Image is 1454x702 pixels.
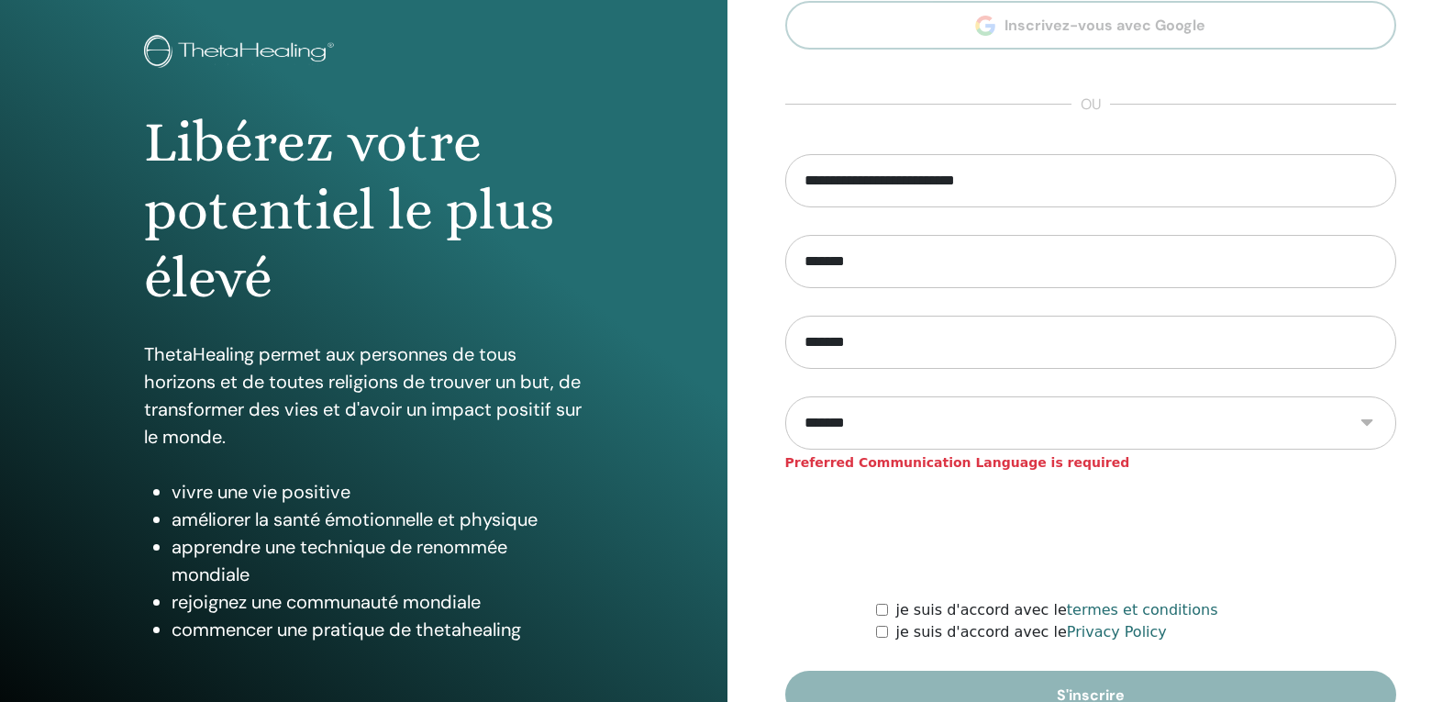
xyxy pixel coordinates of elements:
[895,599,1217,621] label: je suis d'accord avec le
[172,533,583,588] li: apprendre une technique de renommée mondiale
[895,621,1166,643] label: je suis d'accord avec le
[951,500,1230,572] iframe: reCAPTCHA
[144,340,583,451] p: ThetaHealing permet aux personnes de tous horizons et de toutes religions de trouver un but, de t...
[144,108,583,313] h1: Libérez votre potentiel le plus élevé
[172,588,583,616] li: rejoignez une communauté mondiale
[172,478,583,506] li: vivre une vie positive
[172,506,583,533] li: améliorer la santé émotionnelle et physique
[1067,623,1167,641] a: Privacy Policy
[785,455,1130,470] strong: Preferred Communication Language is required
[1067,601,1218,618] a: termes et conditions
[1071,94,1110,116] span: ou
[172,616,583,643] li: commencer une pratique de thetahealing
